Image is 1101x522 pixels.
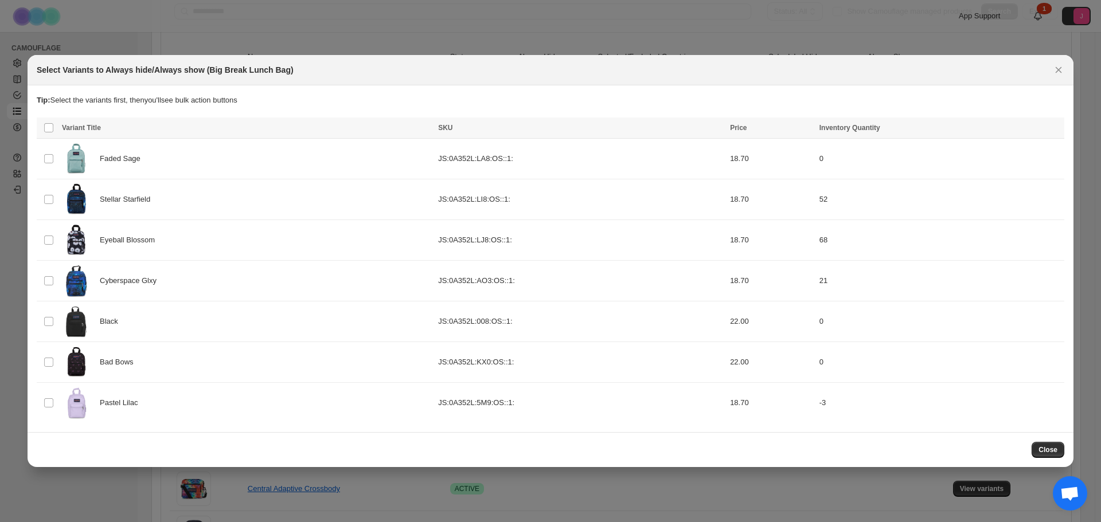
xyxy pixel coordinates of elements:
[37,95,1064,106] p: Select the variants first, then you'll see bulk action buttons
[100,275,163,286] span: Cyberspace Glxy
[62,183,91,216] img: JS0A352LLI8-FRONT.webp
[816,260,1064,301] td: 21
[100,153,147,164] span: Faded Sage
[1032,442,1064,458] button: Close
[100,194,157,205] span: Stellar Starfield
[727,260,816,301] td: 18.70
[435,138,727,179] td: JS:0A352L:LA8:OS::1:
[435,219,727,260] td: JS:0A352L:LJ8:OS::1:
[1051,62,1067,78] button: Close
[62,346,91,379] img: JS0A352LKX0-FRONT.webp
[816,179,1064,219] td: 52
[37,96,50,104] strong: Tip:
[438,124,452,132] span: SKU
[100,397,144,409] span: Pastel Lilac
[62,305,91,338] img: JS0A352L008-FRONT.webp
[100,356,139,368] span: Bad Bows
[435,260,727,301] td: JS:0A352L:AO3:OS::1:
[62,223,91,257] img: JS0A352LLJ8-FRONT.webp
[727,179,816,219] td: 18.70
[37,64,294,76] h2: Select Variants to Always hide/Always show (Big Break Lunch Bag)
[100,234,161,246] span: Eyeball Blossom
[819,124,880,132] span: Inventory Quantity
[435,342,727,383] td: JS:0A352L:KX0:OS::1:
[727,383,816,423] td: 18.70
[816,219,1064,260] td: 68
[816,383,1064,423] td: -3
[435,179,727,219] td: JS:0A352L:LI8:OS::1:
[62,386,91,419] img: JS0A352L5M9-FRONT.webp
[435,301,727,342] td: JS:0A352L:008:OS::1:
[727,342,816,383] td: 22.00
[62,264,91,297] img: JS0A352LAO3-FRONT.webp
[100,316,124,327] span: Black
[816,138,1064,179] td: 0
[1053,476,1087,511] a: Open chat
[1038,445,1057,454] span: Close
[727,301,816,342] td: 22.00
[816,342,1064,383] td: 0
[62,124,101,132] span: Variant Title
[727,219,816,260] td: 18.70
[727,138,816,179] td: 18.70
[435,383,727,423] td: JS:0A352L:5M9:OS::1:
[62,142,91,175] img: JS0A352LLA8-FRONT.webp
[730,124,747,132] span: Price
[816,301,1064,342] td: 0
